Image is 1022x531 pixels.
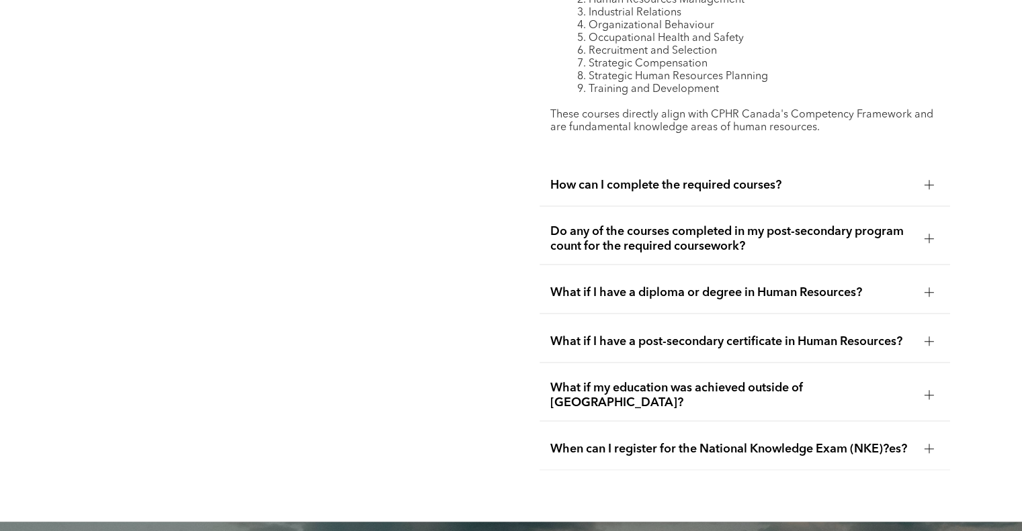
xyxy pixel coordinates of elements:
[577,70,939,83] li: Strategic Human Resources Planning
[577,83,939,95] li: Training and Development
[550,177,913,192] span: How can I complete the required courses?
[577,19,939,32] li: Organizational Behaviour
[577,44,939,57] li: Recruitment and Selection
[550,334,913,348] span: What if I have a post-secondary certificate in Human Resources?
[577,6,939,19] li: Industrial Relations
[550,380,913,409] span: What if my education was achieved outside of [GEOGRAPHIC_DATA]?
[577,32,939,44] li: Occupational Health and Safety
[577,57,939,70] li: Strategic Compensation
[550,108,939,134] p: These courses directly align with CPHR Canada's Competency Framework and are fundamental knowledg...
[550,441,913,456] span: When can I register for the National Knowledge Exam (NKE)?es?
[550,285,913,299] span: What if I have a diploma or degree in Human Resources?
[550,224,913,253] span: Do any of the courses completed in my post-secondary program count for the required coursework?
